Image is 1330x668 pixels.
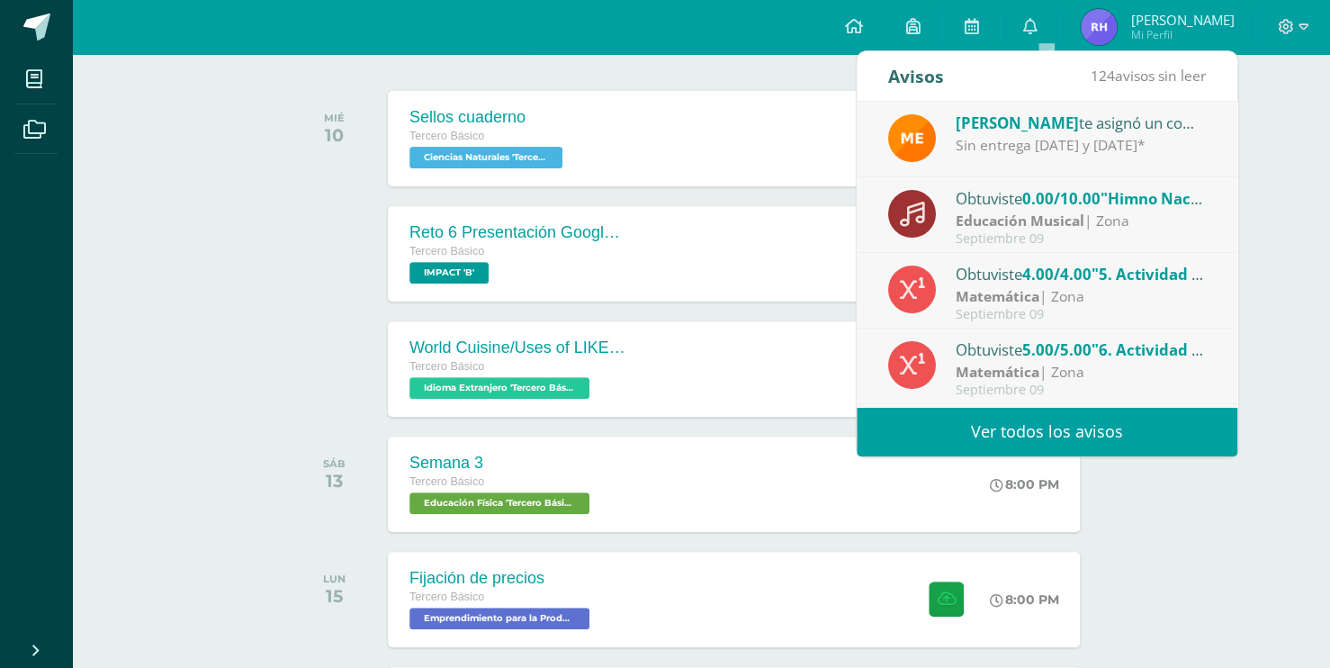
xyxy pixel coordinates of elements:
a: Ver todos los avisos [857,407,1237,456]
div: 15 [323,585,346,607]
img: bd5c7d90de01a998aac2bc4ae78bdcd9.png [888,114,936,162]
span: Tercero Básico [409,360,484,373]
span: 5.00/5.00 [1022,339,1092,360]
span: Tercero Básico [409,130,484,142]
div: Avisos [888,51,944,101]
span: avisos sin leer [1091,66,1206,86]
span: Tercero Básico [409,475,484,488]
div: Semana 3 [409,454,594,473]
div: | Zona [956,286,1206,307]
span: Educación Física 'Tercero Básico B' [409,492,589,514]
strong: Educación Musical [956,211,1084,230]
span: 4.00/4.00 [1022,264,1092,284]
div: Obtuviste en [956,338,1206,361]
div: | Zona [956,362,1206,383]
div: Septiembre 09 [956,231,1206,247]
div: Sellos cuaderno [409,108,567,127]
span: IMPACT 'B' [409,262,489,284]
div: te asignó un comentario en 'Himno Nacional V7y8' para 'Educación Musical' [956,111,1206,134]
span: 0.00/10.00 [1022,188,1101,209]
div: 13 [323,470,346,492]
span: "Himno Nacional V7y8" [1101,188,1275,209]
span: Tercero Básico [409,245,484,257]
span: [PERSON_NAME] [956,113,1079,133]
img: e1c7cf6c0195cc103d81c689ad3ad45d.png [1081,9,1117,45]
div: 8:00 PM [989,591,1058,608]
div: SÁB [323,457,346,470]
strong: Matemática [956,362,1039,382]
span: Ciencias Naturales 'Tercero Básico B' [409,147,562,168]
div: Obtuviste en [956,262,1206,285]
span: 124 [1091,66,1115,86]
div: LUN [323,573,346,585]
div: Sin entrega [DATE] y [DATE]* [956,135,1206,156]
div: Obtuviste en [956,186,1206,210]
span: Emprendimiento para la Productividad 'Tercero Básico B' [409,608,589,629]
strong: Matemática [956,286,1039,306]
div: Septiembre 09 [956,307,1206,322]
div: 8:00 PM [989,476,1058,492]
div: Reto 6 Presentación Google Slides Clase 3 y 4 [409,223,625,242]
div: | Zona [956,211,1206,231]
div: World Cuisine/Uses of LIKE week 5 [409,339,625,357]
span: Tercero Básico [409,591,484,603]
div: Septiembre 09 [956,383,1206,398]
span: [PERSON_NAME] [1130,11,1234,29]
div: Fijación de precios [409,569,594,588]
div: 10 [324,124,345,146]
div: MIÉ [324,112,345,124]
span: Mi Perfil [1130,27,1234,42]
span: Idioma Extranjero 'Tercero Básico B' [409,377,589,399]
